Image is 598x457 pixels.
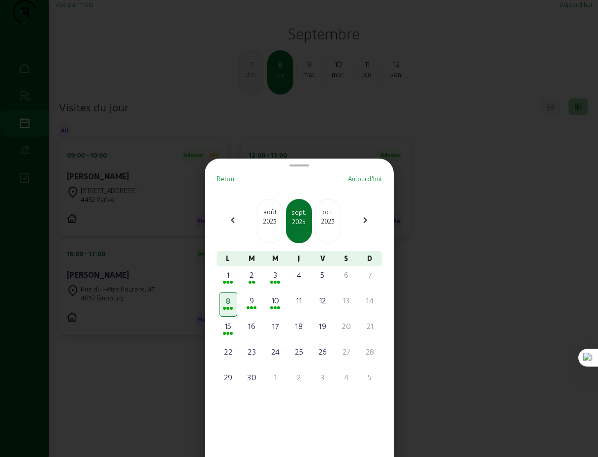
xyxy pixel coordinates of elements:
div: 8 [221,295,236,307]
div: 2025 [315,217,341,226]
div: 7 [362,269,378,281]
div: J [287,251,311,266]
div: 1 [268,371,283,383]
div: 17 [268,320,283,332]
span: Retour [217,175,237,182]
div: 2 [291,371,307,383]
div: M [240,251,264,266]
div: 5 [315,269,331,281]
div: V [311,251,335,266]
div: 11 [291,294,307,306]
div: 30 [244,371,260,383]
div: août [257,207,283,217]
mat-icon: chevron_left [227,214,239,226]
div: 4 [291,269,307,281]
div: 28 [362,346,378,358]
div: 2025 [287,217,311,226]
div: 10 [268,294,283,306]
div: 21 [362,320,378,332]
div: 23 [244,346,260,358]
div: 20 [339,320,354,332]
div: 2 [244,269,260,281]
div: 24 [268,346,283,358]
div: sept. [287,207,311,217]
div: 4 [339,371,354,383]
div: oct. [315,207,341,217]
div: 2025 [257,217,283,226]
div: 22 [220,346,236,358]
mat-icon: chevron_right [359,214,371,226]
div: M [264,251,287,266]
div: 25 [291,346,307,358]
div: 18 [291,320,307,332]
div: 19 [315,320,331,332]
div: 26 [315,346,331,358]
div: 1 [220,269,236,281]
div: 3 [315,371,331,383]
div: 12 [315,294,331,306]
div: 27 [339,346,354,358]
div: L [217,251,240,266]
div: 29 [220,371,236,383]
span: Aujourd'hui [348,175,382,182]
div: 5 [362,371,378,383]
div: 15 [220,320,236,332]
div: 6 [339,269,354,281]
div: D [358,251,382,266]
div: 16 [244,320,260,332]
div: 13 [339,294,354,306]
div: 9 [244,294,260,306]
div: 3 [268,269,283,281]
div: S [335,251,358,266]
div: 14 [362,294,378,306]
